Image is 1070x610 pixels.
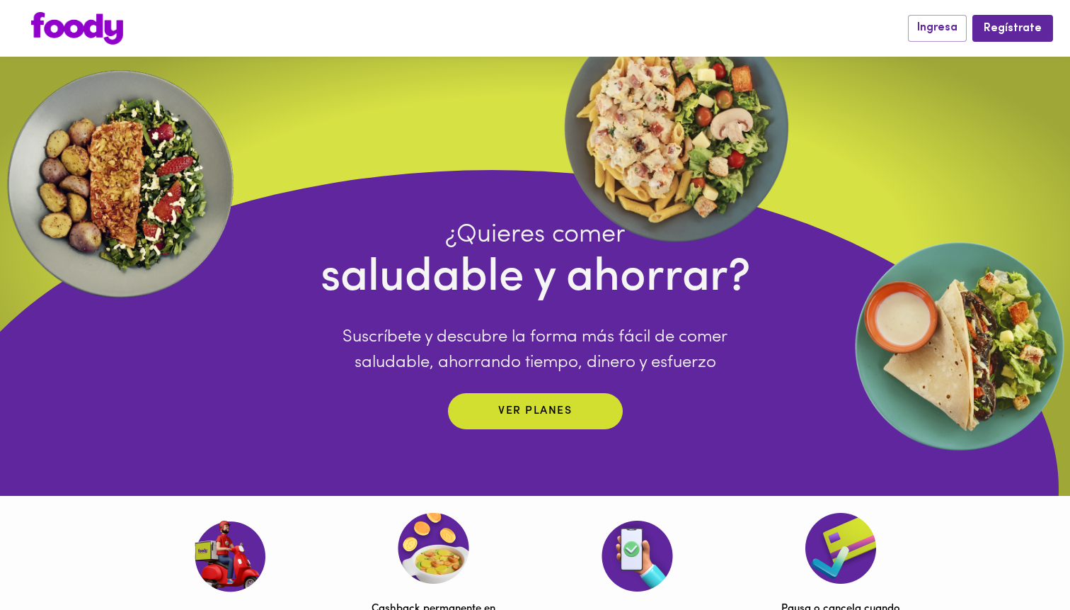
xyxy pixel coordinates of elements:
[602,521,673,592] img: Soporte al cliente prioritario
[498,403,572,419] p: Ver planes
[988,528,1056,596] iframe: Messagebird Livechat Widget
[194,520,265,592] img: Descuento en domicilio
[31,12,123,45] img: logo.png
[805,513,876,584] img: Pausa o cancela cuando quieras
[917,21,957,35] span: Ingresa
[849,236,1070,457] img: EllipseRigth.webp
[320,220,750,251] h4: ¿Quieres comer
[908,15,967,41] button: Ingresa
[972,15,1053,41] button: Regístrate
[448,393,623,429] button: Ver planes
[556,7,797,248] img: ellipse.webp
[984,22,1042,35] span: Regístrate
[320,251,750,307] h4: saludable y ahorrar?
[398,513,469,584] img: Cashback permanente en congelados
[320,324,750,375] p: Suscríbete y descubre la forma más fácil de comer saludable, ahorrando tiempo, dinero y esfuerzo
